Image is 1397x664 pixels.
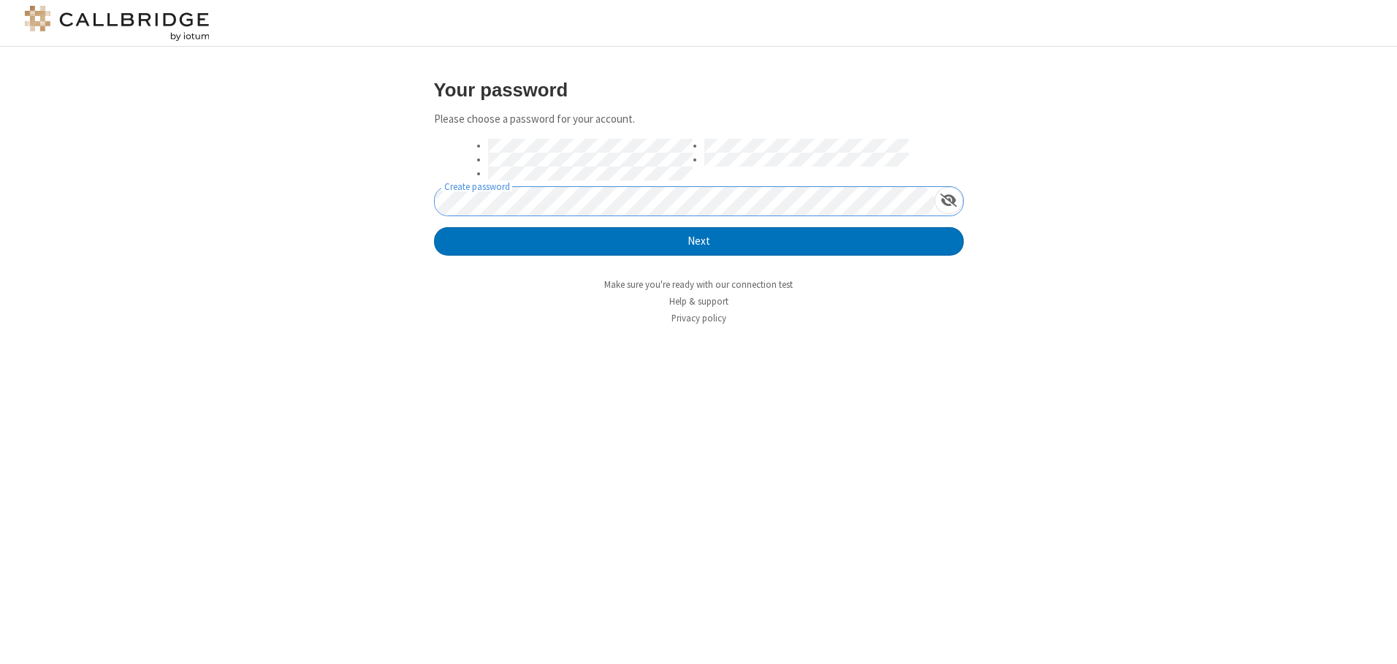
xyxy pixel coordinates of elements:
a: Make sure you're ready with our connection test [604,278,793,291]
button: Next [434,227,964,256]
h3: Your password [434,80,964,100]
a: Help & support [669,295,728,308]
a: Privacy policy [671,312,726,324]
p: Please choose a password for your account. [434,111,964,128]
div: Show password [934,187,963,214]
img: logo@2x.png [22,6,212,41]
input: Create password [435,187,934,215]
